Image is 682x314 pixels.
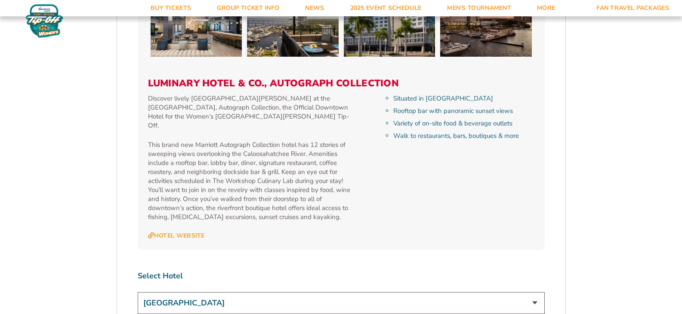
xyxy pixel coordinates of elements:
p: This brand new Marriott Autograph Collection hotel has 12 stories of sweeping views overlooking t... [148,140,354,222]
li: Variety of on-site food & beverage outlets [393,119,534,128]
li: Rooftop bar with panoramic sunset views [393,107,534,116]
p: Discover lively [GEOGRAPHIC_DATA][PERSON_NAME] at the [GEOGRAPHIC_DATA], Autograph Collection, th... [148,94,354,130]
a: Hotel Website [148,232,205,240]
img: Women's Fort Myers Tip-Off [26,4,63,38]
li: Situated in [GEOGRAPHIC_DATA] [393,94,534,103]
h3: Luminary Hotel & Co., Autograph Collection [148,78,534,89]
li: Walk to restaurants, bars, boutiques & more [393,131,534,140]
label: Select Hotel [138,271,545,281]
